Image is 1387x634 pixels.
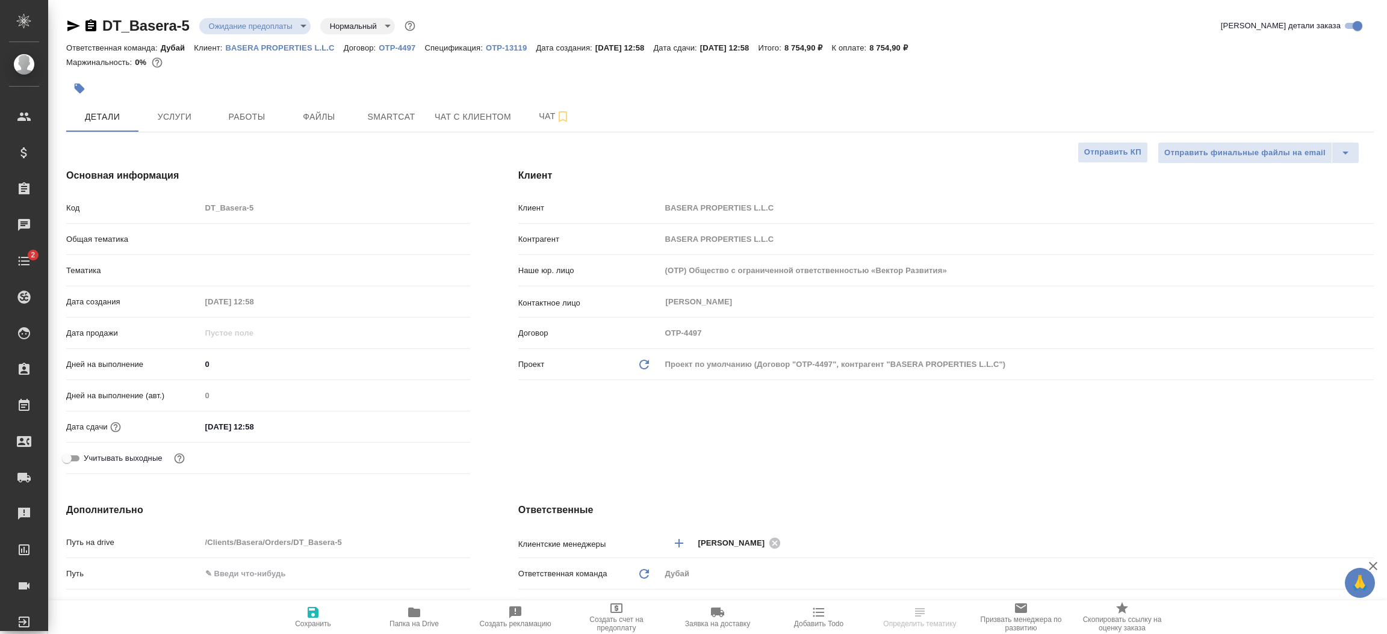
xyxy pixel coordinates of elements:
input: ✎ Введи что-нибудь [201,355,470,373]
span: 2 [23,249,42,261]
span: Отправить финальные файлы на email [1164,146,1326,160]
button: Отправить КП [1078,142,1148,163]
p: Договор: [344,43,379,52]
p: OTP-4497 [379,43,424,52]
p: Дата продажи [66,327,201,339]
button: 8338.00 RUB; [149,55,165,70]
p: Направление услуг [66,599,201,611]
button: Заявка на доставку [667,600,768,634]
div: ✎ Введи что-нибудь [205,599,456,611]
div: Ожидание предоплаты [320,18,395,34]
input: ✎ Введи что-нибудь [201,565,470,582]
div: [PERSON_NAME] [698,535,785,550]
button: Добавить менеджера [665,529,693,558]
button: Если добавить услуги и заполнить их объемом, то дата рассчитается автоматически [108,419,123,435]
span: Чат с клиентом [435,109,511,125]
span: Smartcat [362,109,420,125]
span: Создать счет на предоплату [573,615,660,632]
p: Дней на выполнение [66,359,201,371]
span: Учитывать выходные [84,452,163,464]
span: 🙏 [1350,570,1370,596]
div: Проект по умолчанию (Договор "OTP-4497", контрагент "BASERA PROPERTIES L.L.C") [661,354,1374,375]
div: ​ [201,229,470,250]
p: Клиент: [194,43,225,52]
input: Пустое поле [201,324,306,342]
p: 0% [135,58,149,67]
button: Определить тематику [869,600,970,634]
button: Скопировать ссылку для ЯМессенджера [66,19,81,33]
p: 8 754,90 ₽ [784,43,832,52]
p: Дата создания: [536,43,595,52]
p: Путь на drive [66,537,201,549]
p: Наше юр. лицо [518,265,661,277]
p: Ответственная команда: [66,43,161,52]
button: Скопировать ссылку [84,19,98,33]
div: ✎ Введи что-нибудь [201,595,470,615]
p: BASERA PROPERTIES L.L.C [226,43,344,52]
span: Детали [73,109,131,125]
p: Дубай [161,43,194,52]
span: Чат [526,109,583,124]
span: Услуги [146,109,203,125]
span: Сохранить [295,620,331,628]
button: Сохранить [262,600,364,634]
p: Дней на выполнение (авт.) [66,390,201,402]
p: Контрагент [518,233,661,245]
input: Пустое поле [201,387,470,404]
svg: Подписаться [556,109,570,124]
p: Дата сдачи: [653,43,700,52]
span: Файлы [290,109,348,125]
input: Пустое поле [661,230,1374,248]
h4: Клиент [518,168,1374,183]
input: Пустое поле [661,324,1374,342]
a: 2 [3,246,45,276]
input: Пустое поле [661,262,1374,279]
a: BASERA PROPERTIES L.L.C [226,42,344,52]
span: Работы [218,109,276,125]
a: DT_Basera-5 [102,17,190,34]
h4: Ответственные [518,503,1374,517]
div: split button [1158,142,1359,164]
button: Создать рекламацию [465,600,566,634]
p: Клиентские менеджеры [518,538,661,550]
button: Отправить финальные файлы на email [1158,142,1332,164]
p: Маржинальность: [66,58,135,67]
a: OTP-4497 [379,42,424,52]
input: Пустое поле [661,199,1374,217]
span: Создать рекламацию [480,620,551,628]
button: Призвать менеджера по развитию [970,600,1072,634]
p: [DATE] 12:58 [700,43,759,52]
p: Спецификация: [424,43,485,52]
span: [PERSON_NAME] [698,537,772,549]
p: [DATE] 12:58 [595,43,654,52]
span: Заявка на доставку [685,620,750,628]
button: Нормальный [326,21,380,31]
p: Дата сдачи [66,421,108,433]
button: Open [1367,542,1370,544]
p: Контактное лицо [518,297,661,309]
p: 8 754,90 ₽ [869,43,917,52]
span: Папка на Drive [389,620,439,628]
p: Общая тематика [66,233,201,245]
button: Ожидание предоплаты [205,21,296,31]
p: OTP-13119 [486,43,536,52]
button: Доп статусы указывают на важность/срочность заказа [402,18,418,34]
button: Папка на Drive [364,600,465,634]
button: 🙏 [1345,568,1375,598]
p: Тематика [66,265,201,277]
input: ✎ Введи что-нибудь [201,418,306,435]
p: Итого: [758,43,784,52]
span: [PERSON_NAME] детали заказа [1221,20,1341,32]
span: Добавить Todo [794,620,843,628]
p: Проект [518,359,545,371]
h4: Дополнительно [66,503,470,517]
p: Код [66,202,201,214]
p: Клиент [518,202,661,214]
span: Скопировать ссылку на оценку заказа [1079,615,1165,632]
input: Пустое поле [201,199,470,217]
a: OTP-13119 [486,42,536,52]
span: Призвать менеджера по развитию [978,615,1064,632]
input: Пустое поле [201,534,470,551]
div: ​ [201,260,470,281]
button: Добавить Todo [768,600,869,634]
